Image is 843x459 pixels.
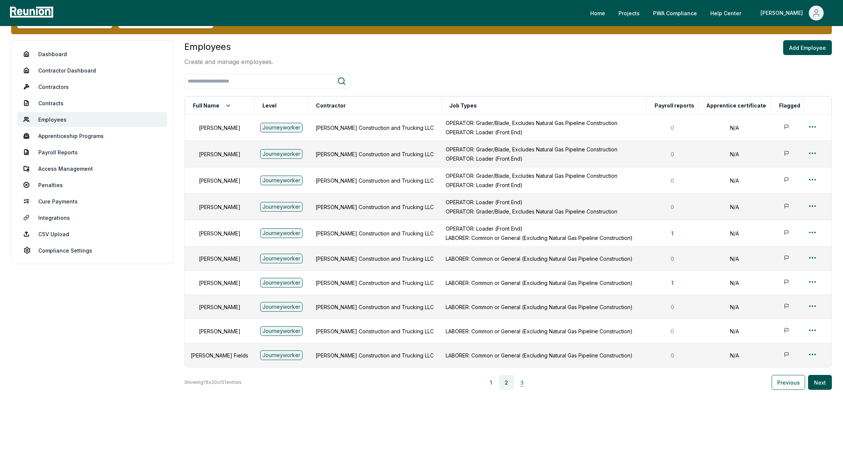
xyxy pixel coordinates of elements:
div: Journeyworker [260,302,303,312]
a: Access Management [17,161,167,176]
p: LABORER: Common or General (Excluding Natural Gas Pipeline Construction) [446,327,642,335]
p: OPERATOR: Loader (Front End) [446,128,642,136]
a: Help Center [704,6,747,20]
p: LABORER: Common or General (Excluding Natural Gas Pipeline Construction) [446,352,642,359]
td: N/A [698,271,771,295]
div: Journeyworker [260,202,303,212]
p: OPERATOR: Grader/Blade, Excludes Natural Gas Pipeline Construction [446,119,642,127]
a: Integrations [17,210,167,225]
a: Employees [17,112,167,127]
button: 2 [499,375,514,390]
button: Add Employee [783,40,832,55]
td: N/A [698,295,771,319]
p: LABORER: Common or General (Excluding Natural Gas Pipeline Construction) [446,234,642,242]
button: Flagged [778,98,802,113]
td: [PERSON_NAME] [185,271,254,295]
p: LABORER: Common or General (Excluding Natural Gas Pipeline Construction) [446,279,642,287]
p: Create and manage employees. [184,57,273,66]
td: [PERSON_NAME] Construction and Trucking LLC [308,343,441,367]
button: Full Name [191,98,233,113]
h3: Employees [184,40,273,54]
a: Home [584,6,611,20]
p: OPERATOR: Loader (Front End) [446,181,642,189]
td: N/A [698,319,771,343]
button: 1 [665,226,679,241]
button: Job Types [448,98,478,113]
td: [PERSON_NAME] [185,247,254,271]
td: N/A [698,194,771,220]
a: Compliance Settings [17,243,167,258]
button: Previous [772,375,805,390]
td: [PERSON_NAME] Construction and Trucking LLC [308,220,441,247]
a: Contracts [17,96,167,110]
button: 1 [665,275,679,290]
div: Journeyworker [260,350,303,360]
p: LABORER: Common or General (Excluding Natural Gas Pipeline Construction) [446,303,642,311]
td: [PERSON_NAME] Construction and Trucking LLC [308,141,441,167]
button: [PERSON_NAME] [755,6,830,20]
td: N/A [698,167,771,194]
td: [PERSON_NAME] [185,220,254,247]
td: [PERSON_NAME] Construction and Trucking LLC [308,194,441,220]
a: Payroll Reports [17,145,167,160]
td: N/A [698,247,771,271]
p: Showing 11 to 20 of 21 entries [184,379,242,386]
td: N/A [698,220,771,247]
td: [PERSON_NAME] Construction and Trucking LLC [308,271,441,295]
td: N/A [698,115,771,141]
p: OPERATOR: Loader (Front End) [446,198,642,206]
a: Contractor Dashboard [17,63,167,78]
div: Journeyworker [260,228,303,238]
p: OPERATOR: Grader/Blade, Excludes Natural Gas Pipeline Construction [446,172,642,180]
div: Journeyworker [260,176,303,185]
div: Journeyworker [260,254,303,263]
td: N/A [698,343,771,367]
td: [PERSON_NAME] Fields [185,343,254,367]
a: PWA Compliance [647,6,703,20]
td: [PERSON_NAME] [185,295,254,319]
td: [PERSON_NAME] [185,319,254,343]
button: Apprentice certificate [705,98,768,113]
div: [PERSON_NAME] [760,6,806,20]
p: OPERATOR: Grader/Blade, Excludes Natural Gas Pipeline Construction [446,145,642,153]
p: OPERATOR: Loader (Front End) [446,155,642,163]
a: Apprenticeship Programs [17,128,167,143]
p: LABORER: Common or General (Excluding Natural Gas Pipeline Construction) [446,255,642,263]
td: N/A [698,141,771,167]
td: [PERSON_NAME] Construction and Trucking LLC [308,295,441,319]
button: 3 [515,375,530,390]
a: Cure Payments [17,194,167,209]
td: [PERSON_NAME] [185,141,254,167]
p: OPERATOR: Grader/Blade, Excludes Natural Gas Pipeline Construction [446,208,642,215]
button: Next [808,375,832,390]
a: Projects [613,6,646,20]
td: [PERSON_NAME] Construction and Trucking LLC [308,319,441,343]
td: [PERSON_NAME] Construction and Trucking LLC [308,247,441,271]
td: [PERSON_NAME] Construction and Trucking LLC [308,167,441,194]
nav: Main [584,6,836,20]
button: Payroll reports [653,98,696,113]
td: [PERSON_NAME] Construction and Trucking LLC [308,115,441,141]
a: Dashboard [17,46,167,61]
div: Journeyworker [260,278,303,288]
button: Contractor [314,98,347,113]
button: 1 [484,375,498,390]
a: CSV Upload [17,227,167,241]
td: [PERSON_NAME] [185,115,254,141]
div: Journeyworker [260,326,303,336]
a: Contractors [17,79,167,94]
a: Penalties [17,177,167,192]
p: OPERATOR: Loader (Front End) [446,225,642,232]
div: Journeyworker [260,123,303,132]
button: Level [261,98,278,113]
td: [PERSON_NAME] [185,167,254,194]
div: Journeyworker [260,149,303,159]
td: [PERSON_NAME] [185,194,254,220]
